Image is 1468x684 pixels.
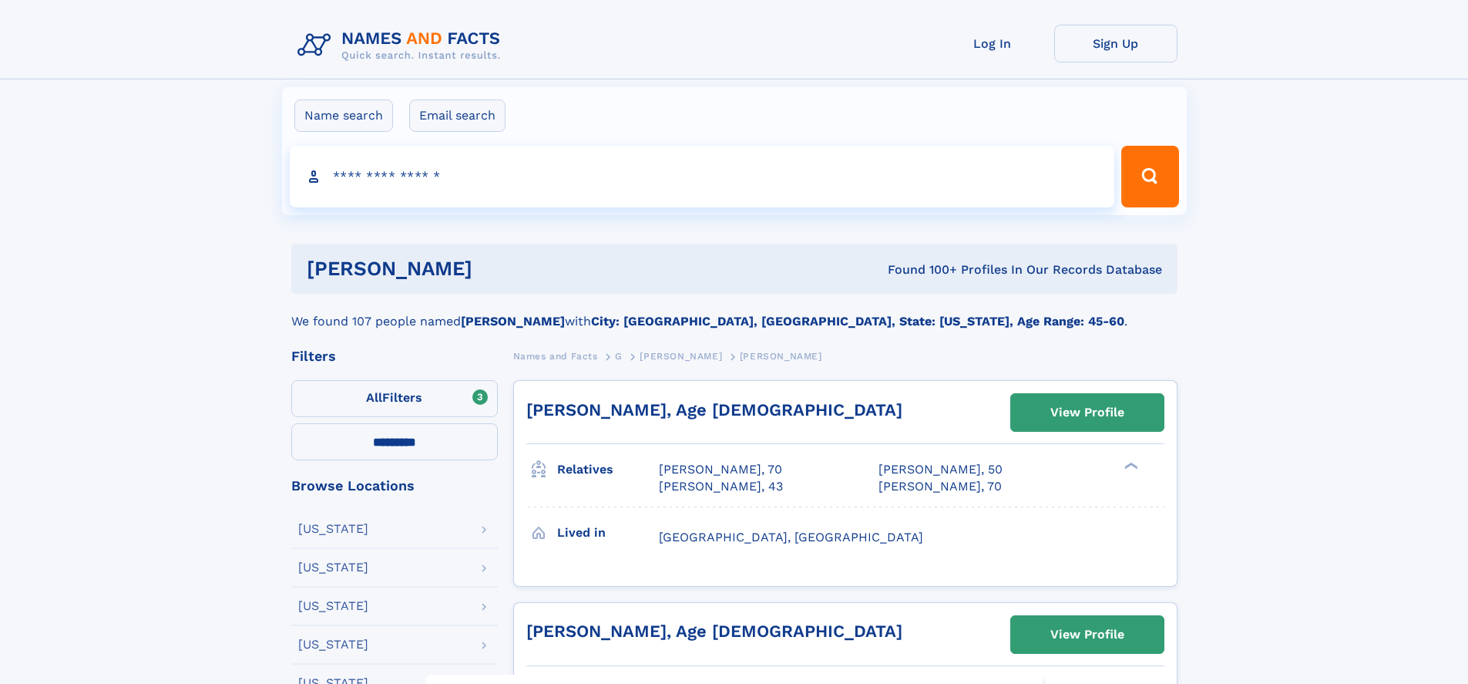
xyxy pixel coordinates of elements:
[298,561,368,574] div: [US_STATE]
[291,25,513,66] img: Logo Names and Facts
[291,294,1177,331] div: We found 107 people named with .
[1011,394,1164,431] a: View Profile
[557,520,659,546] h3: Lived in
[298,523,368,535] div: [US_STATE]
[513,346,598,366] a: Names and Facts
[659,478,783,495] a: [PERSON_NAME], 43
[659,530,923,544] span: [GEOGRAPHIC_DATA], [GEOGRAPHIC_DATA]
[1050,617,1124,652] div: View Profile
[290,146,1115,207] input: search input
[294,99,393,132] label: Name search
[526,400,902,419] a: [PERSON_NAME], Age [DEMOGRAPHIC_DATA]
[640,346,722,366] a: [PERSON_NAME]
[298,639,368,651] div: [US_STATE]
[366,390,382,405] span: All
[878,461,1003,478] a: [PERSON_NAME], 50
[291,349,498,363] div: Filters
[409,99,506,132] label: Email search
[1050,395,1124,430] div: View Profile
[1121,146,1178,207] button: Search Button
[1120,461,1139,471] div: ❯
[680,261,1162,278] div: Found 100+ Profiles In Our Records Database
[591,314,1124,329] b: City: [GEOGRAPHIC_DATA], [GEOGRAPHIC_DATA], State: [US_STATE], Age Range: 45-60
[307,259,680,278] h1: [PERSON_NAME]
[461,314,565,329] b: [PERSON_NAME]
[615,351,623,362] span: G
[640,351,722,362] span: [PERSON_NAME]
[291,479,498,493] div: Browse Locations
[659,461,782,478] a: [PERSON_NAME], 70
[615,346,623,366] a: G
[291,380,498,417] label: Filters
[1011,616,1164,653] a: View Profile
[526,622,902,641] a: [PERSON_NAME], Age [DEMOGRAPHIC_DATA]
[878,478,1002,495] a: [PERSON_NAME], 70
[298,600,368,612] div: [US_STATE]
[557,457,659,483] h3: Relatives
[740,351,822,362] span: [PERSON_NAME]
[931,25,1054,62] a: Log In
[1054,25,1177,62] a: Sign Up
